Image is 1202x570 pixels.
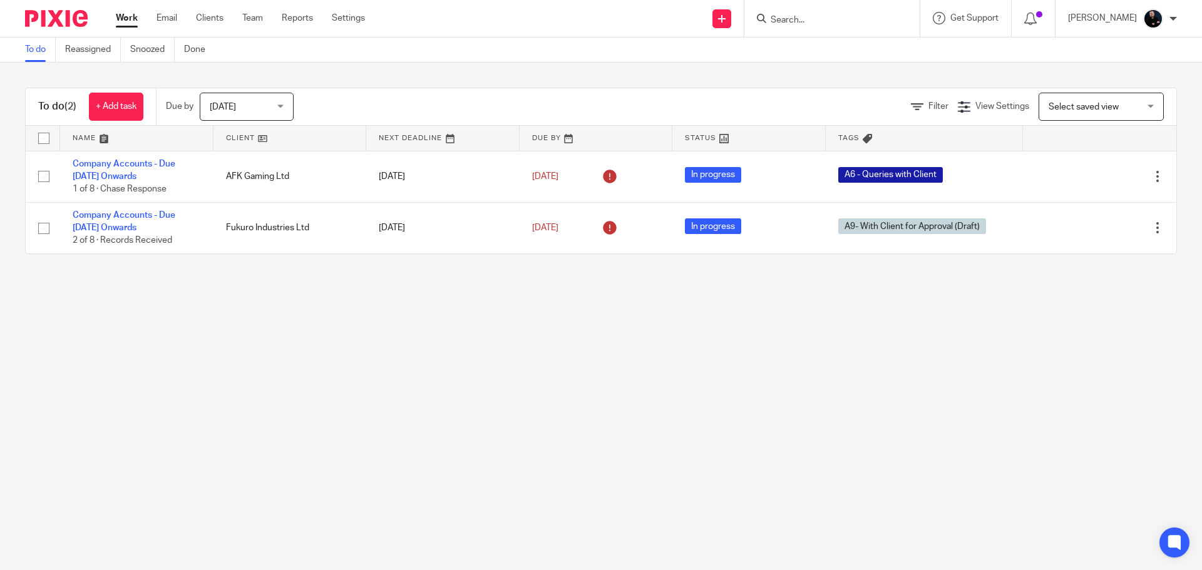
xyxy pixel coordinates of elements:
span: [DATE] [532,172,558,181]
span: Get Support [950,14,999,23]
p: [PERSON_NAME] [1068,12,1137,24]
a: + Add task [89,93,143,121]
td: AFK Gaming Ltd [213,151,367,202]
input: Search [769,15,882,26]
a: Work [116,12,138,24]
a: Company Accounts - Due [DATE] Onwards [73,211,175,232]
span: A6 - Queries with Client [838,167,943,183]
span: [DATE] [532,223,558,232]
p: Due by [166,100,193,113]
h1: To do [38,100,76,113]
span: (2) [64,101,76,111]
td: Fukuro Industries Ltd [213,202,367,253]
span: A9- With Client for Approval (Draft) [838,218,986,234]
span: In progress [685,218,741,234]
a: Company Accounts - Due [DATE] Onwards [73,160,175,181]
span: 1 of 8 · Chase Response [73,185,167,193]
img: Headshots%20accounting4everything_Poppy%20Jakes%20Photography-2203.jpg [1143,9,1163,29]
a: Reassigned [65,38,121,62]
a: Snoozed [130,38,175,62]
img: Pixie [25,10,88,27]
span: In progress [685,167,741,183]
span: Filter [928,102,948,111]
a: Reports [282,12,313,24]
a: To do [25,38,56,62]
span: Tags [838,135,860,141]
a: Settings [332,12,365,24]
span: [DATE] [210,103,236,111]
a: Email [157,12,177,24]
a: Done [184,38,215,62]
span: Select saved view [1049,103,1119,111]
a: Team [242,12,263,24]
span: View Settings [975,102,1029,111]
td: [DATE] [366,202,520,253]
span: 2 of 8 · Records Received [73,237,172,245]
td: [DATE] [366,151,520,202]
a: Clients [196,12,223,24]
